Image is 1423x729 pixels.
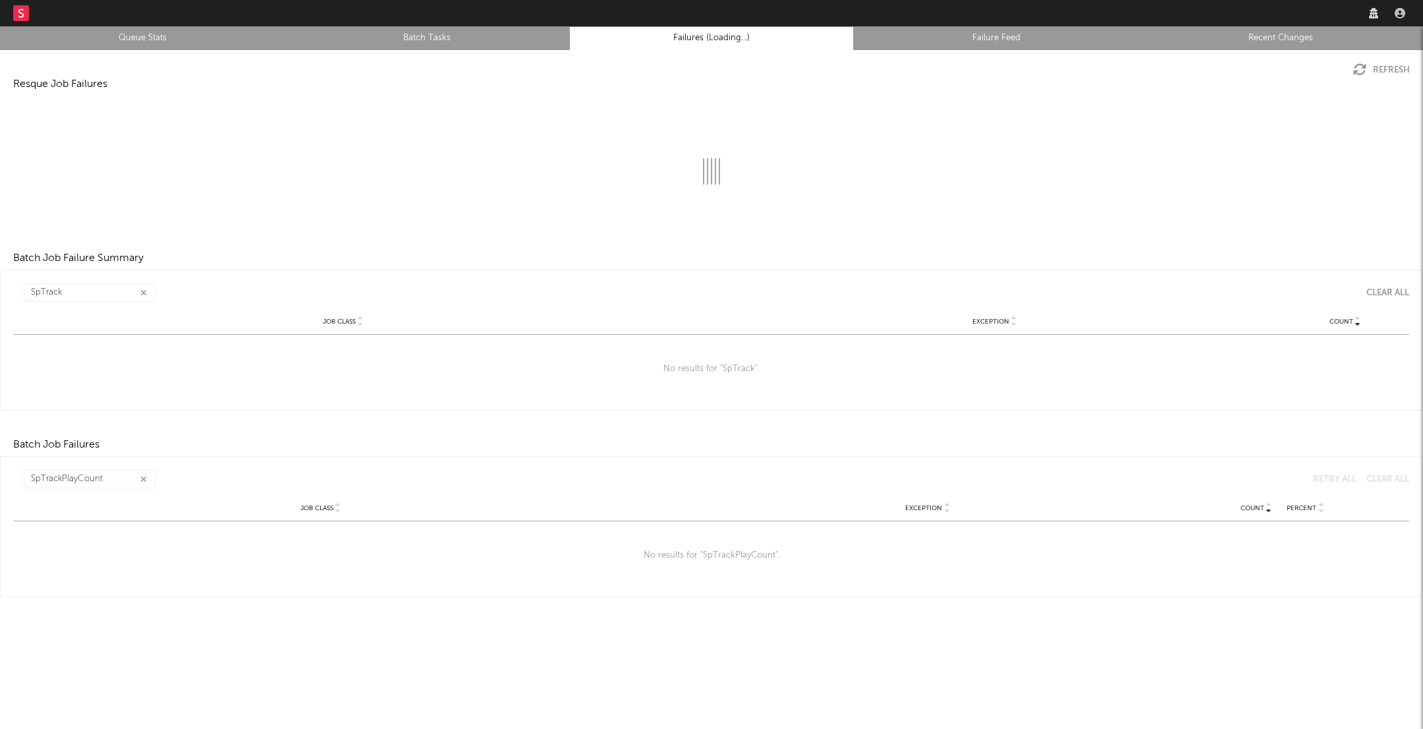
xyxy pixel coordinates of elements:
[905,504,942,512] span: Exception
[14,521,1409,590] div: No results for " SpTrackPlayCount ".
[13,250,144,266] div: Batch Job Failure Summary
[1287,504,1316,512] span: Percent
[300,504,333,512] span: Job Class
[1241,504,1264,512] span: Count
[1146,30,1416,46] a: Recent Changes
[576,30,847,46] a: Failures (Loading...)
[1366,289,1409,297] div: Clear All
[24,283,155,302] input: Search...
[7,30,277,46] a: Queue Stats
[1329,318,1353,326] span: Count
[292,30,562,46] a: Batch Tasks
[1313,475,1356,484] div: Retry All
[323,318,356,326] span: Job Class
[1356,289,1409,297] button: Clear All
[861,30,1131,46] a: Failure Feed
[14,335,1409,403] div: No results for " SpTrack ".
[13,437,99,453] div: Batch Job Failures
[1353,63,1410,76] button: Refresh
[24,470,155,488] input: Search...
[1303,475,1356,484] button: Retry All
[1356,475,1409,484] button: Clear All
[972,318,1009,326] span: Exception
[1366,475,1409,484] div: Clear All
[13,76,107,92] div: Resque Job Failures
